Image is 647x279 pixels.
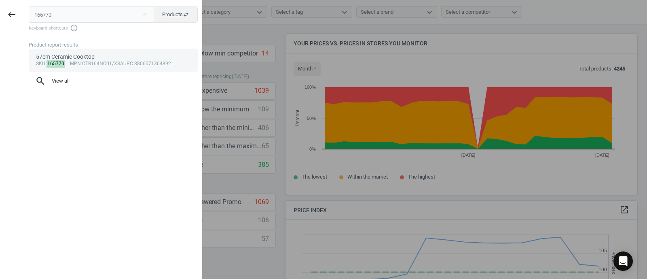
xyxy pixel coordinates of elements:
[2,5,21,24] button: keyboard_backspace
[36,61,45,66] span: sku
[613,251,633,271] div: Open Intercom Messenger
[47,60,66,68] mark: 165770
[35,76,46,86] i: search
[29,41,202,49] div: Product report results
[154,6,198,23] button: Productsswap_horiz
[29,6,154,23] input: Enter the SKU or product name
[70,24,78,32] i: info_outline
[35,76,191,86] span: View all
[183,11,189,18] i: swap_horiz
[29,24,198,32] span: Keyboard shortcuts
[7,10,17,19] i: keyboard_backspace
[162,11,189,18] span: Products
[36,53,191,61] div: 57cm Ceramic Cooktop
[29,72,198,90] button: searchView all
[36,61,191,67] div: : :CTR164NC01/XSA :8806071304892
[139,11,151,18] button: Close
[123,61,133,66] span: upc
[70,61,81,66] span: mpn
